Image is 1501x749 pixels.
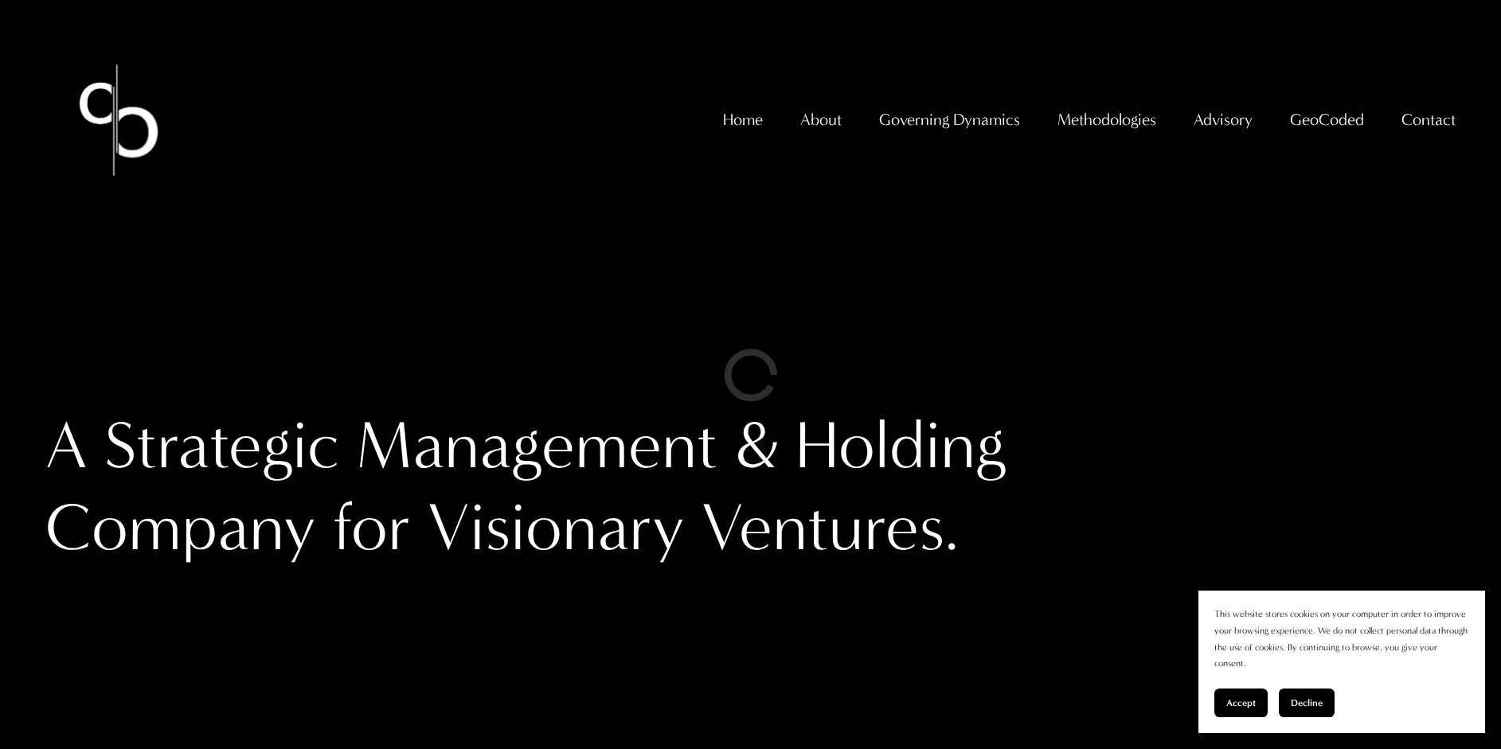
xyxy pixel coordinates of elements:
span: Governing Dynamics [879,105,1020,135]
a: folder dropdown [879,103,1020,136]
a: folder dropdown [1057,103,1156,136]
button: Decline [1279,689,1335,717]
span: Decline [1291,697,1323,708]
p: This website stores cookies on your computer in order to improve your browsing experience. We do ... [1214,607,1469,673]
a: folder dropdown [1401,103,1456,136]
a: folder dropdown [1290,103,1364,136]
span: About [800,105,842,135]
section: Cookie banner [1198,591,1485,733]
span: Accept [1226,697,1256,708]
a: Home [723,103,763,136]
button: Accept [1214,689,1268,717]
img: Christopher Sanchez &amp; Co. [45,47,192,193]
h1: A Strategic Management & Holding Company for Visionary Ventures. [45,405,1104,570]
span: GeoCoded [1290,105,1364,135]
span: Advisory [1194,105,1253,135]
a: folder dropdown [1194,103,1253,136]
span: Contact [1401,105,1456,135]
a: folder dropdown [800,103,842,136]
span: Methodologies [1057,105,1156,135]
